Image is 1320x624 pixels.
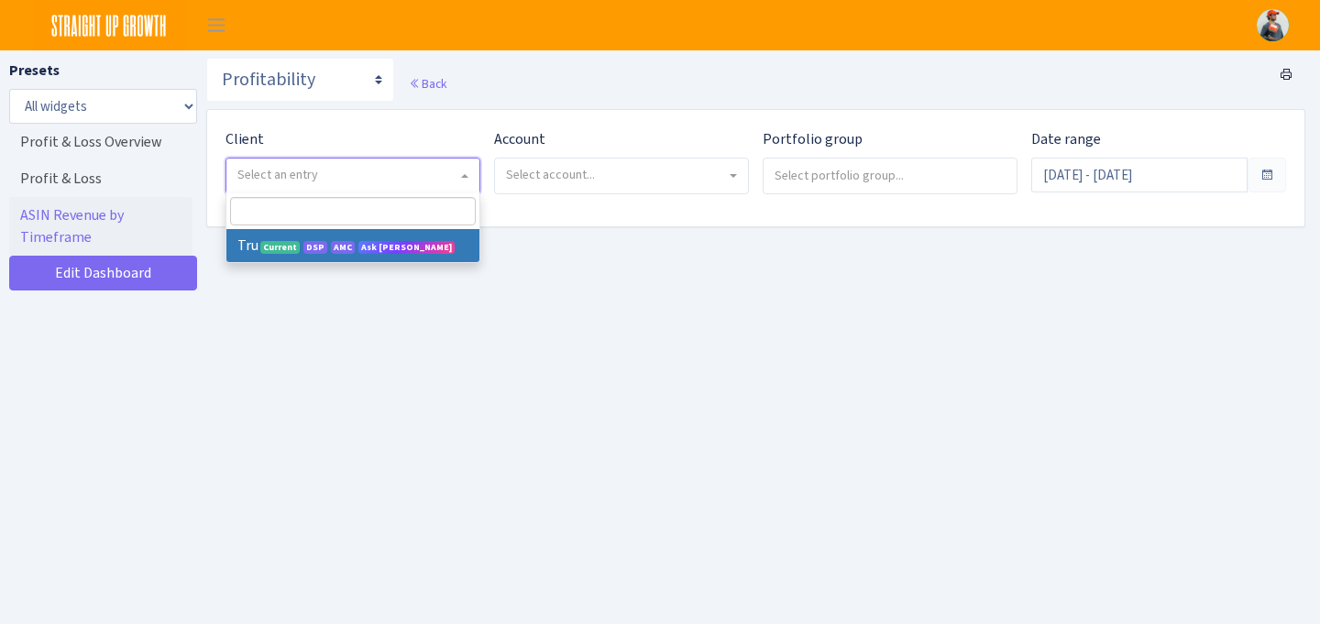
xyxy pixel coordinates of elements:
span: DSP [303,241,327,254]
li: Tru [226,229,479,262]
span: Select an entry [237,166,318,183]
a: Back [409,75,446,92]
span: Current [260,241,300,254]
span: SUG AI Assistant [361,241,452,253]
label: Date range [1031,128,1101,150]
span: Amazon Marketing Cloud [331,241,355,254]
button: Toggle navigation [193,10,239,40]
label: Account [494,128,545,150]
span: Ask [PERSON_NAME] [358,241,455,254]
a: Profit & Loss Overview [9,124,192,160]
img: jack [1257,9,1289,41]
label: Portfolio group [763,128,863,150]
a: Profit & Loss [9,160,192,197]
label: Client [225,128,264,150]
a: j [1257,9,1289,41]
a: ASIN Revenue by Timeframe [9,197,192,256]
input: Select portfolio group... [764,159,1017,192]
span: Select account... [506,166,595,183]
label: Presets [9,60,60,82]
a: Edit Dashboard [9,256,197,290]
